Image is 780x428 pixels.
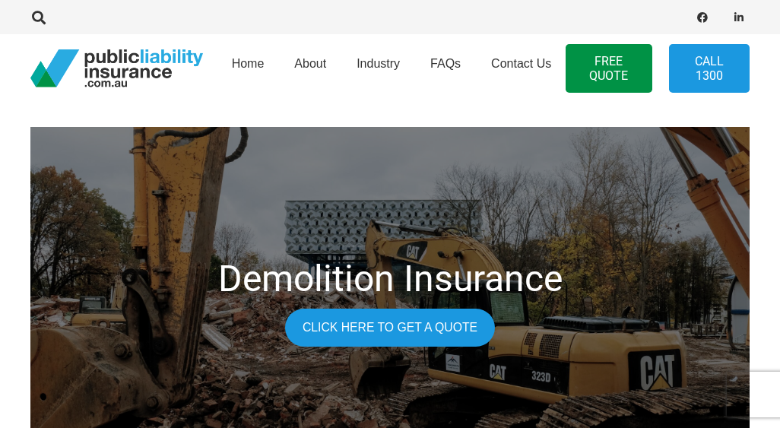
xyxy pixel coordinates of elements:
a: Click here to get a quote [285,309,495,347]
a: pli_logotransparent [30,49,203,87]
span: Home [232,57,265,70]
a: LinkedIn [728,7,750,28]
a: Call 1300 [669,44,750,93]
a: FREE QUOTE [566,44,652,93]
a: Search [24,4,54,31]
a: FAQs [415,30,476,107]
h1: Demolition Insurance [41,257,739,301]
span: About [294,57,326,70]
a: About [279,30,341,107]
a: Home [217,30,280,107]
a: Facebook [692,7,713,28]
a: Industry [341,30,415,107]
span: Contact Us [491,57,551,70]
a: Contact Us [476,30,566,107]
span: Industry [357,57,400,70]
span: FAQs [430,57,461,70]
